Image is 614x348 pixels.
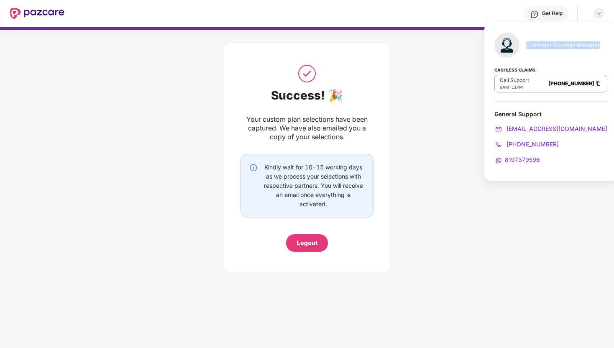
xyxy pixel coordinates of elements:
img: svg+xml;base64,PHN2ZyB4bWxucz0iaHR0cDovL3d3dy53My5vcmcvMjAwMC9zdmciIHdpZHRoPSIyMCIgaGVpZ2h0PSIyMC... [494,156,503,165]
img: Clipboard Icon [595,80,602,87]
div: Customer Success Manager [526,41,600,49]
span: [EMAIL_ADDRESS][DOMAIN_NAME] [505,125,607,132]
img: svg+xml;base64,PHN2ZyBpZD0iSW5mby0yMHgyMCIgeG1sbnM9Imh0dHA6Ly93d3cudzMub3JnLzIwMDAvc3ZnIiB3aWR0aD... [249,164,258,172]
img: svg+xml;base64,PHN2ZyB3aWR0aD0iNTAiIGhlaWdodD0iNTAiIHZpZXdCb3g9IjAgMCA1MCA1MCIgZmlsbD0ibm9uZSIgeG... [297,63,317,84]
img: svg+xml;base64,PHN2ZyB4bWxucz0iaHR0cDovL3d3dy53My5vcmcvMjAwMC9zdmciIHhtbG5zOnhsaW5rPSJodHRwOi8vd3... [494,33,519,58]
strong: Cashless Claims: [494,65,537,74]
div: Logout [297,238,317,248]
div: Get Help [542,10,563,17]
img: svg+xml;base64,PHN2ZyB4bWxucz0iaHR0cDovL3d3dy53My5vcmcvMjAwMC9zdmciIHdpZHRoPSIyMCIgaGVpZ2h0PSIyMC... [494,125,503,133]
img: svg+xml;base64,PHN2ZyBpZD0iSGVscC0zMngzMiIgeG1sbnM9Imh0dHA6Ly93d3cudzMub3JnLzIwMDAvc3ZnIiB3aWR0aD... [530,10,539,18]
a: [PHONE_NUMBER] [494,141,559,148]
a: 8197379596 [494,156,540,163]
img: svg+xml;base64,PHN2ZyB4bWxucz0iaHR0cDovL3d3dy53My5vcmcvMjAwMC9zdmciIHdpZHRoPSIyMCIgaGVpZ2h0PSIyMC... [494,141,503,149]
a: [EMAIL_ADDRESS][DOMAIN_NAME] [494,125,607,132]
img: svg+xml;base64,PHN2ZyBpZD0iRHJvcGRvd24tMzJ4MzIiIHhtbG5zPSJodHRwOi8vd3d3LnczLm9yZy8yMDAwL3N2ZyIgd2... [596,10,602,17]
img: New Pazcare Logo [10,8,64,19]
span: 8AM [500,84,509,90]
div: Your custom plan selections have been captured. We have also emailed you a copy of your selections. [240,115,374,141]
a: [PHONE_NUMBER] [548,80,594,87]
div: General Support [494,110,607,165]
span: [PHONE_NUMBER] [505,141,559,148]
div: General Support [494,110,607,118]
div: Kindly wait for 10-15 working days as we process your selections with respective partners. You wi... [262,163,365,209]
div: Success! 🎉 [240,88,374,102]
span: 11PM [512,84,523,90]
div: - [500,84,529,90]
p: Call Support [500,77,529,84]
span: 8197379596 [505,156,540,163]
